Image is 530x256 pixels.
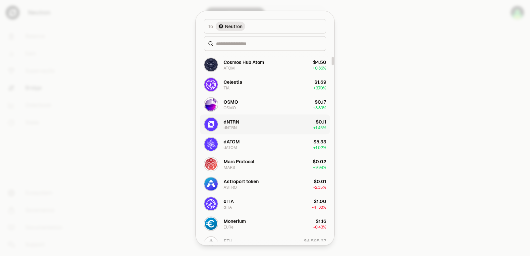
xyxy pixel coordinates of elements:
div: $0.02 [313,158,326,165]
img: TIA Logo [204,78,218,91]
div: dNTRN [224,125,237,130]
span: To [208,23,213,29]
span: Neutron [225,23,242,29]
img: ASTRO Logo [204,177,218,190]
span: + 9.94% [313,165,326,170]
button: dTIA LogodTIAdTIA$1.00-41.38% [200,194,330,214]
span: + 3.87% [313,244,326,249]
div: Cosmos Hub Atom [224,59,264,65]
div: ASTRO [224,184,237,190]
div: allETH [224,244,236,249]
div: OSMO [224,105,236,110]
button: EURe LogoMoneriumEURe$1.16-0.43% [200,214,330,233]
div: $0.11 [316,118,326,125]
img: dNTRN Logo [204,118,218,131]
button: ATOM LogoCosmos Hub AtomATOM$4.50+0.36% [200,55,330,75]
div: Celestia [224,78,242,85]
div: $1.00 [314,198,326,204]
div: $1.16 [316,218,326,224]
img: dTIA Logo [204,197,218,210]
img: allETH Logo [204,237,218,250]
div: dATOM [224,138,240,145]
img: MARS Logo [204,157,218,171]
div: ETH [224,237,233,244]
div: Astroport token [224,178,259,184]
div: $4,595.37 [304,237,326,244]
div: MARS [224,165,235,170]
div: OSMO [224,98,238,105]
button: TIA LogoCelestiaTIA$1.69+3.70% [200,75,330,94]
div: EURe [224,224,234,230]
div: ATOM [224,65,235,71]
div: $1.69 [314,78,326,85]
div: $4.50 [313,59,326,65]
button: OSMO LogoOSMOOSMO$0.17+3.89% [200,94,330,114]
img: OSMO Logo [204,98,218,111]
span: + 1.02% [313,145,326,150]
span: + 0.36% [313,65,326,71]
img: Neutron Logo [218,24,224,29]
div: dTIA [224,198,234,204]
div: $0.17 [315,98,326,105]
div: Mars Protocol [224,158,254,165]
button: dNTRN LogodNTRNdNTRN$0.11+1.45% [200,114,330,134]
span: + 1.45% [313,125,326,130]
div: Monerium [224,218,246,224]
button: dATOM LogodATOMdATOM$5.33+1.02% [200,134,330,154]
img: EURe Logo [204,217,218,230]
div: $5.33 [313,138,326,145]
div: TIA [224,85,230,90]
span: + 3.70% [313,85,326,90]
div: dTIA [224,204,232,210]
button: allETH LogoETHallETH$4,595.37+3.87% [200,233,330,253]
img: ATOM Logo [204,58,218,71]
div: dNTRN [224,118,239,125]
button: MARS LogoMars ProtocolMARS$0.02+9.94% [200,154,330,174]
div: dATOM [224,145,237,150]
div: $0.01 [314,178,326,184]
img: dATOM Logo [204,137,218,151]
button: ASTRO LogoAstroport tokenASTRO$0.01-2.35% [200,174,330,194]
span: -0.43% [313,224,326,230]
span: -2.35% [313,184,326,190]
span: -41.38% [312,204,326,210]
span: + 3.89% [313,105,326,110]
button: ToNeutron LogoNeutron [204,19,326,33]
